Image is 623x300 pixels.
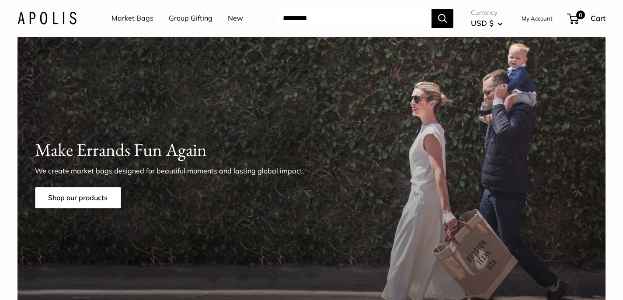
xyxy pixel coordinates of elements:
span: 0 [576,11,585,19]
p: We create market bags designed for beautiful moments and lasting global impact. [35,166,319,176]
a: My Account [522,13,553,24]
span: Cart [591,14,606,23]
button: Search [432,9,453,28]
button: USD $ [471,16,503,30]
a: 0 Cart [568,11,606,25]
input: Search... [276,9,432,28]
a: Market Bags [111,12,153,25]
span: USD $ [471,18,494,28]
h1: Make Errands Fun Again [35,137,588,163]
a: Shop our products [35,187,121,208]
a: Group Gifting [169,12,212,25]
span: Currency [471,7,503,19]
img: Apolis [17,12,77,25]
a: New [228,12,243,25]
